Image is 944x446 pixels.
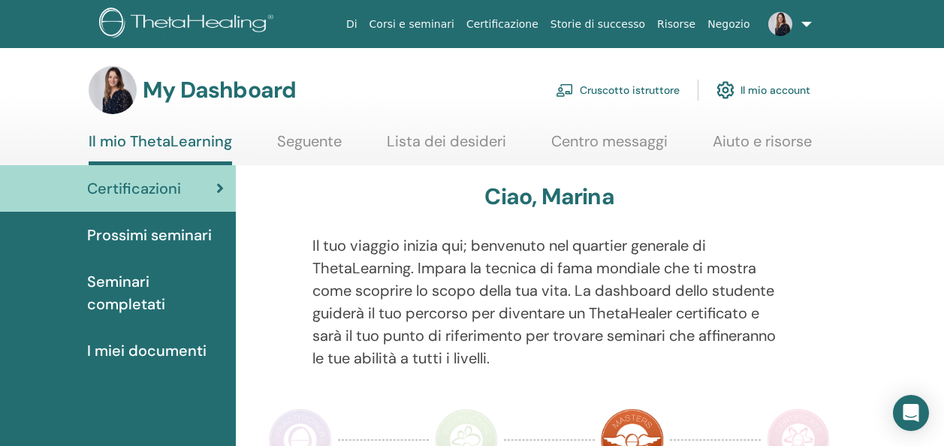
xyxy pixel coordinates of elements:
img: default.jpg [768,12,792,36]
a: Di [340,11,363,38]
p: Il tuo viaggio inizia qui; benvenuto nel quartier generale di ThetaLearning. Impara la tecnica di... [312,234,786,369]
a: Cruscotto istruttore [556,74,680,107]
div: Open Intercom Messenger [893,395,929,431]
img: cog.svg [716,77,734,103]
a: Lista dei desideri [387,132,506,161]
span: Seminari completati [87,270,224,315]
a: Corsi e seminari [363,11,460,38]
a: Seguente [277,132,342,161]
a: Il mio ThetaLearning [89,132,232,165]
img: chalkboard-teacher.svg [556,83,574,97]
span: Certificazioni [87,177,181,200]
h3: My Dashboard [143,77,296,104]
a: Negozio [701,11,756,38]
img: default.jpg [89,66,137,114]
a: Certificazione [460,11,544,38]
a: Storie di successo [544,11,651,38]
span: Prossimi seminari [87,224,212,246]
a: Centro messaggi [551,132,668,161]
a: Il mio account [716,74,810,107]
h3: Ciao, Marina [484,183,614,210]
span: I miei documenti [87,339,207,362]
img: logo.png [99,8,279,41]
a: Risorse [651,11,701,38]
a: Aiuto e risorse [713,132,812,161]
